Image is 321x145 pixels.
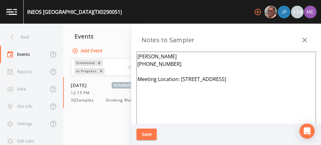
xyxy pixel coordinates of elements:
div: Remove In Progress [98,68,105,74]
span: Drinking Water [106,97,136,103]
div: Open Intercom Messenger [300,124,315,139]
img: d4d65db7c401dd99d63b7ad86343d265 [304,6,317,18]
a: [DATE]Scheduled12:15 PM3QSamplesDrinking Water [63,77,155,108]
div: Mike Franklin [264,6,277,18]
div: Events [63,28,155,44]
div: Joshua gere Paul [277,6,291,18]
div: +14 [291,6,304,18]
span: 12:15 PM [71,90,94,96]
h3: Notes to Sampler [142,35,194,45]
span: [DATE] [71,82,91,89]
div: Remove Scheduled [96,60,103,66]
img: 41241ef155101aa6d92a04480b0d0000 [278,6,290,18]
span: Scheduled [112,82,136,89]
button: Add Event [71,45,105,57]
div: Scheduled [74,60,96,66]
img: logo [6,9,17,15]
div: INEOS [GEOGRAPHIC_DATA] (TX0290051) [27,8,122,16]
img: e2d790fa78825a4bb76dcb6ab311d44c [264,6,277,18]
span: 3QSamples [71,97,98,103]
div: In Progress [74,68,98,74]
button: Save [136,129,157,140]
